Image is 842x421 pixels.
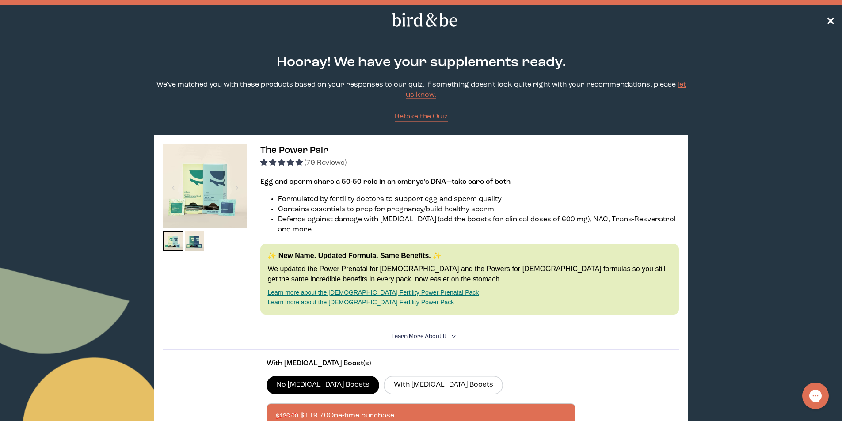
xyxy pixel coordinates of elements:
img: thumbnail image [185,231,205,251]
a: ✕ [826,12,835,27]
img: thumbnail image [163,231,183,251]
li: Contains essentials to prep for pregnancy/build healthy sperm [278,205,678,215]
li: Formulated by fertility doctors to support egg and sperm quality [278,194,678,205]
strong: ✨ New Name. Updated Formula. Same Benefits. ✨ [267,252,442,259]
a: Retake the Quiz [395,112,448,122]
label: With [MEDICAL_DATA] Boosts [384,376,503,394]
p: We've matched you with these products based on your responses to our quiz. If something doesn't l... [154,80,687,100]
p: With [MEDICAL_DATA] Boost(s) [267,359,576,369]
span: (79 Reviews) [305,159,347,167]
span: ✕ [826,15,835,25]
p: We updated the Power Prenatal for [DEMOGRAPHIC_DATA] and the Powers for [DEMOGRAPHIC_DATA] formul... [267,264,671,284]
img: thumbnail image [163,144,247,228]
span: Learn More About it [392,334,446,339]
iframe: Gorgias live chat messenger [798,379,833,412]
h2: Hooray! We have your supplements ready. [261,53,581,73]
li: Defends against damage with [MEDICAL_DATA] (add the boosts for clinical doses of 600 mg), NAC, Tr... [278,215,678,235]
span: 4.92 stars [260,159,305,167]
strong: Egg and sperm share a 50-50 role in an embryo’s DNA—take care of both [260,178,511,186]
span: The Power Pair [260,146,328,155]
i: < [449,334,457,339]
a: let us know. [406,81,686,99]
a: Learn more about the [DEMOGRAPHIC_DATA] Fertility Power Prenatal Pack [267,289,479,296]
a: Learn more about the [DEMOGRAPHIC_DATA] Fertility Power Pack [267,299,454,306]
summary: Learn More About it < [392,332,451,341]
label: No [MEDICAL_DATA] Boosts [267,376,380,394]
span: Retake the Quiz [395,113,448,120]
